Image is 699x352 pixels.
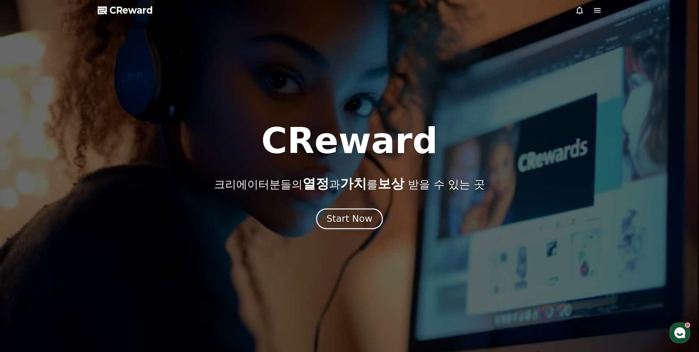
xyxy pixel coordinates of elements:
[303,176,329,191] span: 열정
[23,245,28,251] span: 홈
[261,123,438,159] h1: CReward
[109,4,153,16] span: CReward
[98,4,153,16] a: CReward
[114,245,123,251] span: 설정
[340,176,367,191] span: 가치
[67,245,76,251] span: 대화
[2,234,49,252] a: 홈
[316,208,383,230] button: Start Now
[326,213,372,225] div: Start Now
[49,234,95,252] a: 대화
[214,176,485,191] p: 크리에이터분들의 과 를 받을 수 있는 곳
[95,234,141,252] a: 설정
[378,176,404,191] span: 보상
[318,216,381,223] a: Start Now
